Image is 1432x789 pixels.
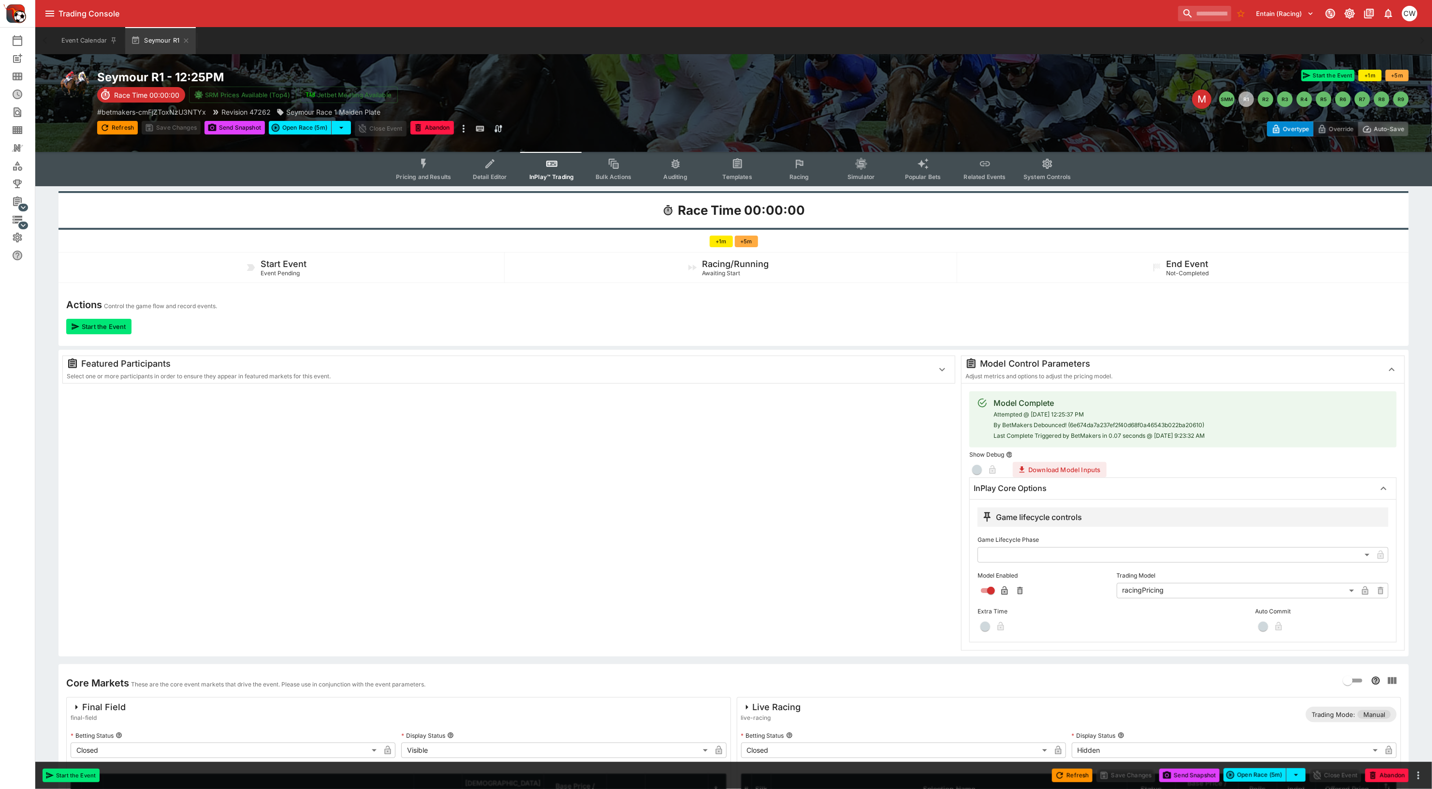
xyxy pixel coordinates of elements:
button: open drawer [41,5,58,22]
span: Not-Completed [1167,269,1209,277]
p: Copy To Clipboard [97,107,206,117]
span: InPlay™ Trading [529,173,574,180]
p: Control the game flow and record events. [104,301,217,311]
h5: Start Event [261,258,307,269]
p: Race Time 00:00:00 [114,90,179,100]
span: Adjust metrics and options to adjust the pricing model. [965,372,1112,380]
div: New Event [12,53,39,64]
div: Template Search [12,124,39,136]
button: R9 [1393,91,1409,107]
span: Templates [723,173,752,180]
p: Override [1329,124,1354,134]
div: Help & Support [12,250,39,261]
div: Futures [12,89,39,100]
div: Search [12,106,39,118]
span: live-racing [741,713,801,723]
button: Abandon [1365,769,1409,782]
div: Categories [12,160,39,172]
button: R2 [1258,91,1273,107]
div: Model Complete [994,397,1205,409]
button: Event Calendar [56,27,123,54]
img: horse_racing.png [58,70,89,101]
p: Seymour Race 1 Maiden Plate [286,107,380,117]
div: Visible [401,743,711,758]
div: Final Field [71,701,126,713]
input: search [1178,6,1231,21]
button: more [1413,770,1424,781]
div: Christopher Winter [1402,6,1417,21]
div: Model Control Parameters [965,358,1375,370]
div: Infrastructure [12,214,39,225]
button: R4 [1297,91,1312,107]
p: Display Status [401,731,445,740]
button: Send Snapshot [1159,769,1220,782]
div: split button [269,121,351,134]
span: Simulator [848,173,875,180]
button: Seymour R1 [125,27,196,54]
div: Management [12,196,39,208]
label: Model Enabled [978,568,1111,583]
div: Live Racing [741,701,801,713]
button: Documentation [1360,5,1378,22]
h4: Core Markets [66,677,129,689]
button: R7 [1355,91,1370,107]
div: Edit Meeting [1192,89,1212,109]
span: Racing [789,173,809,180]
span: Attempted @ [DATE] 12:25:37 PM By BetMakers Debounced! (6e674da7a237ef2f40d68f0a46543b022ba20610)... [994,411,1205,439]
div: Event Calendar [12,35,39,46]
button: Notifications [1380,5,1397,22]
button: SMM [1219,91,1235,107]
button: Display Status [447,732,454,739]
div: Meetings [12,71,39,82]
div: Game lifecycle controls [981,511,1082,523]
button: +1m [1359,70,1382,81]
span: Pricing and Results [396,173,451,180]
button: more [458,121,469,136]
button: Start the Event [43,769,100,782]
button: Abandon [410,121,454,134]
button: Toggle light/dark mode [1341,5,1359,22]
div: Featured Participants [67,358,926,370]
div: Event type filters [388,152,1079,186]
span: Select one or more participants in order to ensure they appear in featured markets for this event. [67,372,331,380]
button: select merge strategy [332,121,351,134]
span: Popular Bets [905,173,941,180]
span: Awaiting Start [702,269,740,277]
span: Event Pending [261,269,300,277]
h5: Racing/Running [702,258,769,269]
button: Auto-Save [1358,121,1409,136]
img: PriceKinetics Logo [3,2,26,25]
h1: Race Time 00:00:00 [678,202,805,219]
div: Hidden [1072,743,1381,758]
div: Nexus Entities [12,142,39,154]
div: racingPricing [1117,582,1358,598]
label: Extra Time [978,604,1111,619]
button: R1 [1239,91,1254,107]
p: Show Debug [969,450,1004,459]
div: Tournaments [12,178,39,190]
button: Show Debug [1006,451,1013,458]
div: Trading Console [58,9,1174,19]
button: No Bookmarks [1233,6,1249,21]
button: +5m [1386,70,1409,81]
span: Mark an event as closed and abandoned. [410,122,454,132]
span: Auditing [664,173,687,180]
button: Override [1313,121,1358,136]
p: Display Status [1072,731,1116,740]
button: R8 [1374,91,1389,107]
button: Refresh [97,121,138,134]
div: Start From [1267,121,1409,136]
button: Overtype [1267,121,1314,136]
button: SRM Prices Available (Top4) [189,87,296,103]
button: Connected to PK [1322,5,1339,22]
button: Open Race (5m) [269,121,332,134]
h4: Actions [66,298,102,311]
button: Start the Event [66,319,132,334]
label: Game Lifecycle Phase [978,533,1388,547]
button: R3 [1277,91,1293,107]
button: Send Snapshot [205,121,265,134]
span: Bulk Actions [596,173,631,180]
p: Betting Status [71,731,114,740]
label: Trading Model [1117,568,1388,583]
button: Display Status [1118,732,1125,739]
